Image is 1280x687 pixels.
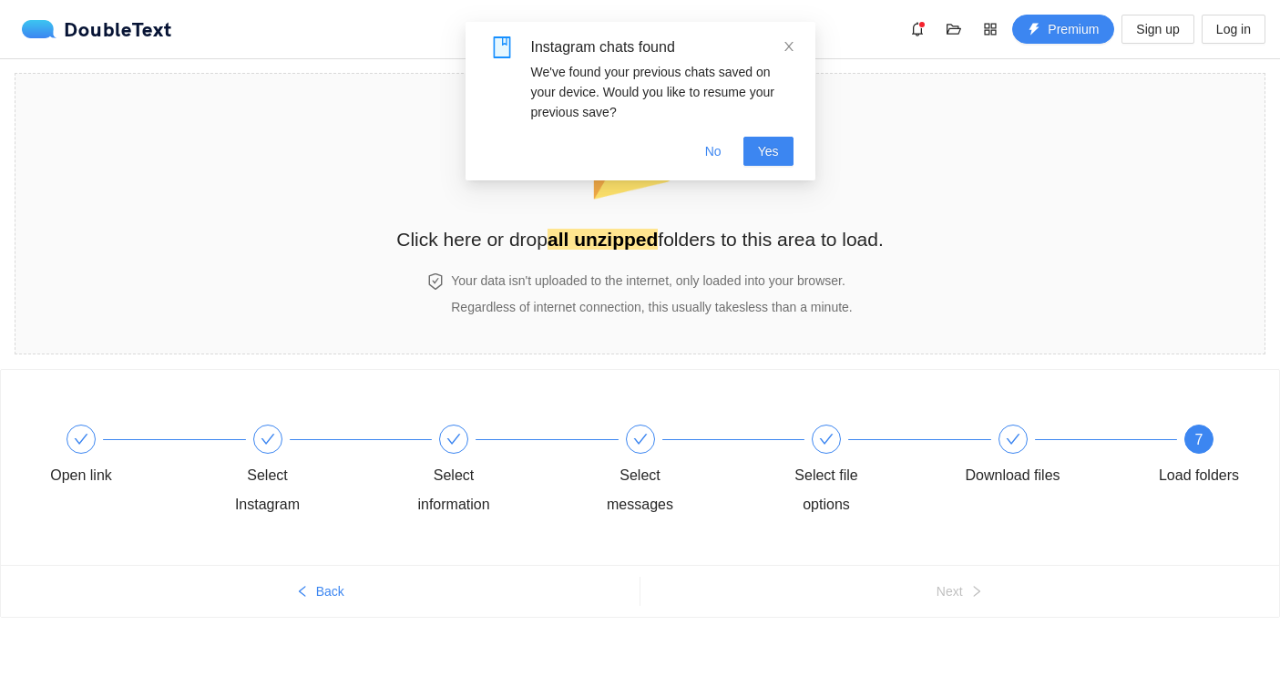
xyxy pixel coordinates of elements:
img: logo [22,20,64,38]
div: Open link [50,461,112,490]
button: No [691,137,736,166]
span: Log in [1216,19,1251,39]
button: leftBack [1,577,640,606]
span: Regardless of internet connection, this usually takes less than a minute . [451,300,852,314]
h4: Your data isn't uploaded to the internet, only loaded into your browser. [451,271,852,291]
div: Select Instagram [215,425,402,519]
span: check [261,432,275,446]
div: Download files [960,425,1147,490]
span: Yes [758,141,779,161]
div: DoubleText [22,20,172,38]
div: We've found your previous chats saved on your device. Would you like to resume your previous save? [531,62,794,122]
span: left [296,585,309,600]
div: Instagram chats found [531,36,794,58]
span: safety-certificate [427,273,444,290]
span: book [491,36,513,58]
span: check [819,432,834,446]
div: Select information [401,461,507,519]
button: Log in [1202,15,1265,44]
button: thunderboltPremium [1012,15,1114,44]
button: Yes [743,137,794,166]
div: Select file options [773,425,960,519]
span: check [74,432,88,446]
span: No [705,141,722,161]
span: Premium [1048,19,1099,39]
span: close [783,40,795,53]
span: check [633,432,648,446]
button: folder-open [939,15,968,44]
button: Sign up [1121,15,1193,44]
button: Nextright [640,577,1280,606]
button: bell [903,15,932,44]
div: Select file options [773,461,879,519]
span: appstore [977,22,1004,36]
span: Back [316,581,344,601]
div: 7Load folders [1146,425,1252,490]
span: check [1006,432,1020,446]
span: check [446,432,461,446]
span: Sign up [1136,19,1179,39]
strong: all unzipped [548,229,658,250]
span: bell [904,22,931,36]
span: 7 [1195,432,1203,447]
span: thunderbolt [1028,23,1040,37]
div: Select messages [588,425,774,519]
div: Select information [401,425,588,519]
div: Select Instagram [215,461,321,519]
span: folder-open [940,22,968,36]
div: Download files [965,461,1060,490]
div: Select messages [588,461,693,519]
h2: Click here or drop folders to this area to load. [396,224,884,254]
div: Load folders [1159,461,1239,490]
div: Open link [28,425,215,490]
a: logoDoubleText [22,20,172,38]
button: appstore [976,15,1005,44]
